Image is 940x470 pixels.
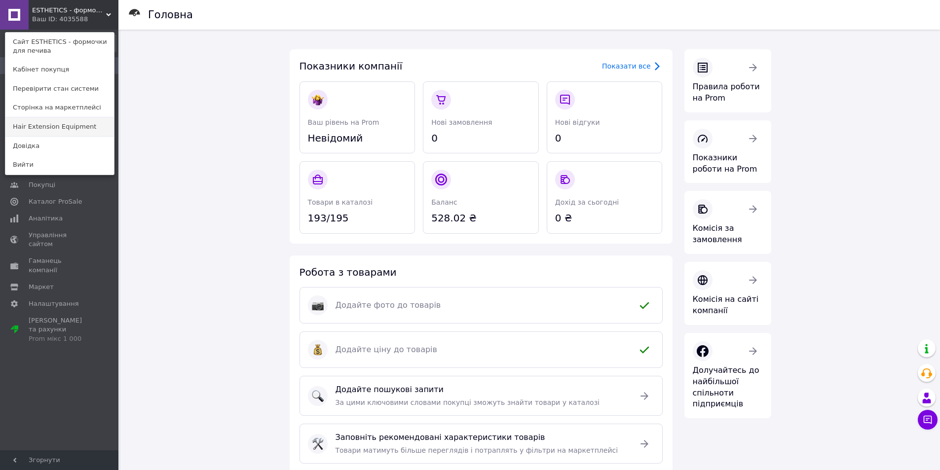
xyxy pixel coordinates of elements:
a: :hammer_and_wrench:Заповніть рекомендовані характеристики товарівТовари матимуть більше перегляді... [300,424,663,464]
img: :mag: [312,390,324,402]
a: Комісія на сайті компанії [684,262,771,325]
div: Ваш ID: 4035588 [32,15,74,24]
span: Налаштування [29,299,79,308]
span: За цими ключовими словами покупці зможуть знайти товари у каталозі [336,398,600,406]
div: Prom мікс 1 000 [29,334,91,343]
a: :camera:Додайте фото до товарів [300,287,663,324]
span: Гаманець компанії [29,256,91,274]
span: Аналітика [29,214,63,223]
span: Робота з товарами [300,266,397,278]
span: Товари в каталозі [308,198,373,206]
span: Показники компанії [300,60,403,72]
span: Управління сайтом [29,231,91,249]
span: 193/195 [308,211,407,225]
span: ESTHETICS - формочки для печива [32,6,106,15]
span: Комісія за замовлення [693,223,742,244]
a: Показники роботи на Prom [684,120,771,183]
a: Вийти [5,155,114,174]
span: Каталог ProSale [29,197,82,206]
span: Заповніть рекомендовані характеристики товарів [336,432,627,443]
button: Чат з покупцем [918,410,938,430]
a: Довідка [5,137,114,155]
a: Hair Extension Equipment [5,117,114,136]
span: Додайте пошукові запити [336,384,627,396]
span: Ваш рівень на Prom [308,118,379,126]
span: Баланс [431,198,457,206]
span: Товари матимуть більше переглядів і потраплять у фільтри на маркетплейсі [336,446,618,454]
span: 528.02 ₴ [431,211,530,225]
span: Покупці [29,181,55,189]
span: Додайте фото до товарів [336,300,627,311]
img: :camera: [312,299,324,311]
span: 0 ₴ [555,211,654,225]
span: Показники роботи на Prom [693,153,757,174]
a: Правила роботи на Prom [684,49,771,112]
span: Правила роботи на Prom [693,82,760,103]
a: Кабінет покупця [5,60,114,79]
h1: Головна [148,9,193,21]
span: Долучайтесь до найбільшої спільноти підприємців [693,365,759,409]
span: Нові замовлення [431,118,492,126]
div: Показати все [602,61,650,71]
a: Сторінка на маркетплейсі [5,98,114,117]
a: :mag:Додайте пошукові запитиЗа цими ключовими словами покупці зможуть знайти товари у каталозі [300,376,663,416]
img: :hammer_and_wrench: [312,438,324,450]
img: :moneybag: [312,344,324,356]
span: Дохід за сьогодні [555,198,619,206]
a: Сайт ESTHETICS - формочки для печива [5,33,114,60]
span: Невідомий [308,131,407,145]
img: :woman-shrugging: [312,94,324,106]
a: Перевірити стан системи [5,79,114,98]
span: [PERSON_NAME] та рахунки [29,316,91,343]
span: 0 [431,131,530,145]
span: Маркет [29,283,54,291]
span: Комісія на сайті компанії [693,294,759,315]
span: Нові відгуки [555,118,600,126]
span: Додайте ціну до товарів [336,344,627,356]
a: Долучайтесь до найбільшої спільноти підприємців [684,333,771,418]
a: Комісія за замовлення [684,191,771,254]
a: :moneybag:Додайте ціну до товарів [300,331,663,368]
span: 0 [555,131,654,145]
a: Показати все [602,60,662,72]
